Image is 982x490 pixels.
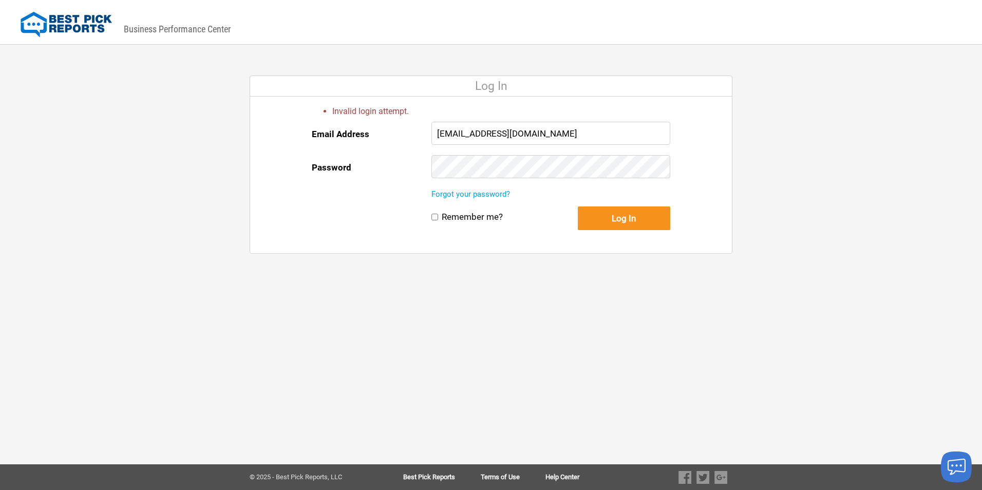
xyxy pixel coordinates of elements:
[403,474,481,481] a: Best Pick Reports
[312,155,351,180] label: Password
[941,451,972,482] button: Launch chat
[250,76,732,97] div: Log In
[442,212,503,222] label: Remember me?
[578,206,670,230] button: Log In
[332,106,670,117] li: Invalid login attempt.
[431,190,510,199] a: Forgot your password?
[21,12,112,37] img: Best Pick Reports Logo
[545,474,579,481] a: Help Center
[481,474,545,481] a: Terms of Use
[312,122,369,146] label: Email Address
[250,474,370,481] div: © 2025 - Best Pick Reports, LLC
